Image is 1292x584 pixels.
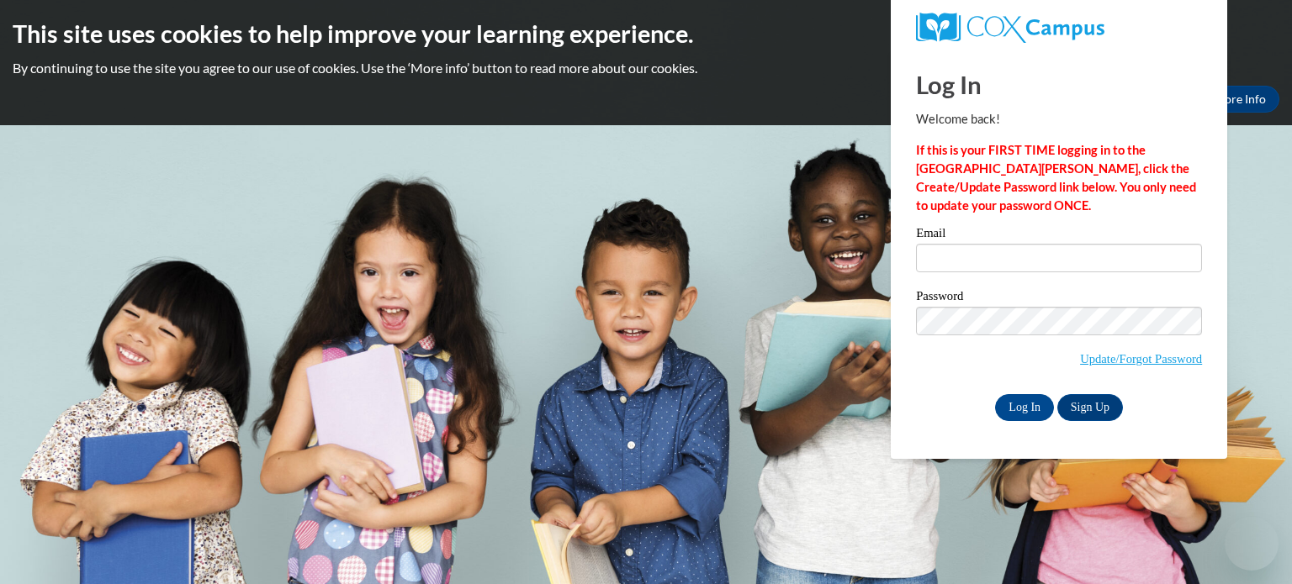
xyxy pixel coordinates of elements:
[916,13,1104,43] img: COX Campus
[916,227,1202,244] label: Email
[916,143,1196,213] strong: If this is your FIRST TIME logging in to the [GEOGRAPHIC_DATA][PERSON_NAME], click the Create/Upd...
[1200,86,1279,113] a: More Info
[995,394,1054,421] input: Log In
[916,110,1202,129] p: Welcome back!
[916,290,1202,307] label: Password
[13,17,1279,50] h2: This site uses cookies to help improve your learning experience.
[1080,352,1202,366] a: Update/Forgot Password
[13,59,1279,77] p: By continuing to use the site you agree to our use of cookies. Use the ‘More info’ button to read...
[916,67,1202,102] h1: Log In
[1057,394,1123,421] a: Sign Up
[916,13,1202,43] a: COX Campus
[1225,517,1279,571] iframe: Button to launch messaging window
